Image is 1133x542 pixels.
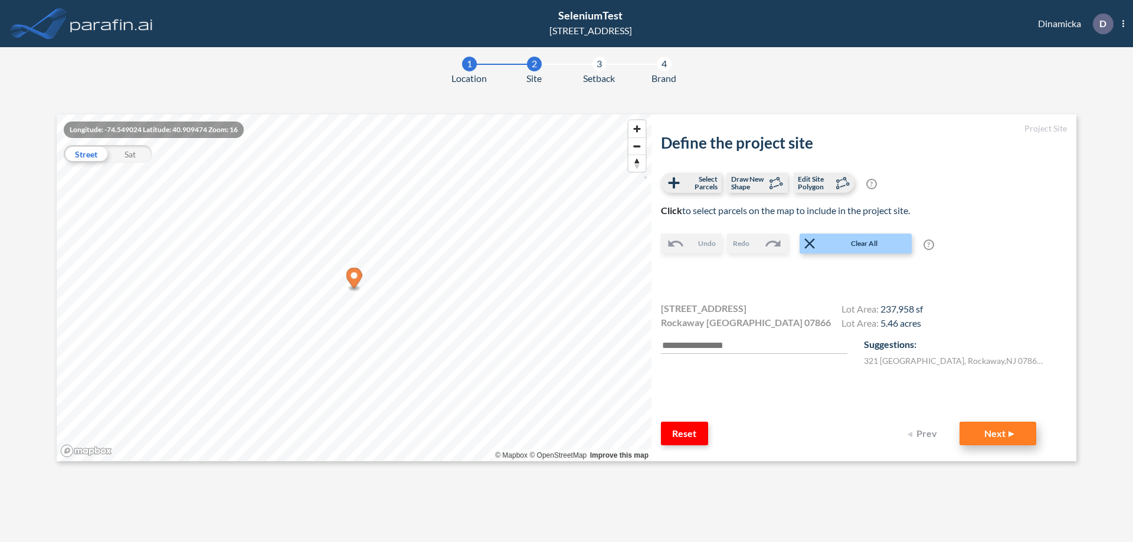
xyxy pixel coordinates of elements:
[818,238,911,249] span: Clear All
[841,303,923,317] h4: Lot Area:
[68,12,155,35] img: logo
[64,145,108,163] div: Street
[529,451,587,459] a: OpenStreetMap
[900,422,948,445] button: Prev
[583,71,615,86] span: Setback
[628,120,646,137] button: Zoom in
[592,57,607,71] div: 3
[651,71,676,86] span: Brand
[661,301,746,316] span: [STREET_ADDRESS]
[558,9,623,22] span: SeleniumTest
[661,134,1067,152] h2: Define the project site
[864,354,1047,367] label: 321 [GEOGRAPHIC_DATA] , Rockaway , NJ 07866 , US
[108,145,152,163] div: Sat
[683,175,718,190] span: Select Parcels
[657,57,672,71] div: 4
[661,124,1067,134] h5: Project Site
[841,317,923,331] h4: Lot Area:
[590,451,649,459] a: Improve this map
[527,57,542,71] div: 2
[1099,18,1106,29] p: D
[661,234,722,254] button: Undo
[628,138,646,155] span: Zoom out
[1020,14,1124,34] div: Dinamicka
[924,239,934,250] span: ?
[733,238,749,249] span: Redo
[628,137,646,155] button: Zoom out
[866,179,877,189] span: ?
[798,175,833,190] span: Edit Site Polygon
[661,205,682,216] b: Click
[462,57,477,71] div: 1
[549,24,632,38] div: [STREET_ADDRESS]
[451,71,487,86] span: Location
[960,422,1036,445] button: Next
[64,121,244,138] div: Longitude: -74.549024 Latitude: 40.909474 Zoom: 16
[495,451,528,459] a: Mapbox
[628,155,646,172] button: Reset bearing to north
[880,317,921,329] span: 5.46 acres
[661,205,910,216] span: to select parcels on the map to include in the project site.
[800,234,912,254] button: Clear All
[661,316,831,330] span: Rockaway [GEOGRAPHIC_DATA] 07866
[60,444,112,458] a: Mapbox homepage
[661,422,708,445] button: Reset
[864,337,1067,352] p: Suggestions:
[346,268,362,292] div: Map marker
[57,114,651,461] canvas: Map
[526,71,542,86] span: Site
[727,234,788,254] button: Redo
[880,303,923,314] span: 237,958 sf
[731,175,766,190] span: Draw New Shape
[698,238,716,249] span: Undo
